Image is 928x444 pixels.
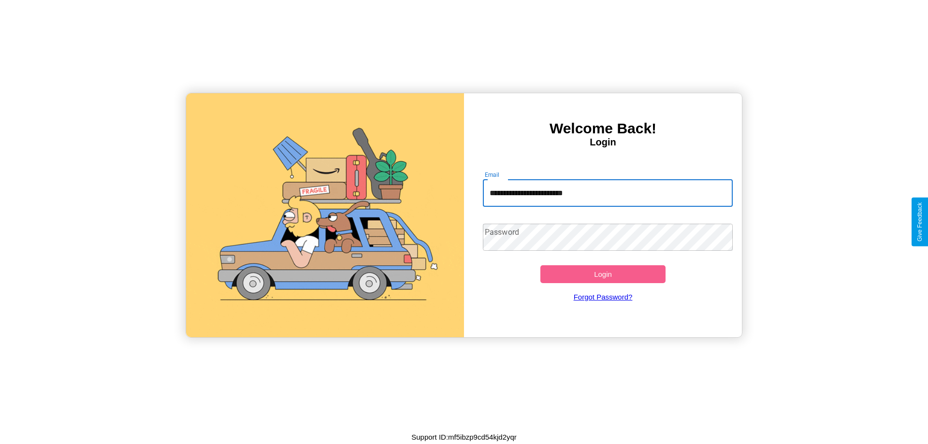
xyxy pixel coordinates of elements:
[478,283,728,311] a: Forgot Password?
[411,430,517,444] p: Support ID: mf5ibzp9cd54kjd2yqr
[540,265,666,283] button: Login
[186,93,464,337] img: gif
[916,202,923,242] div: Give Feedback
[464,137,742,148] h4: Login
[485,171,500,179] label: Email
[464,120,742,137] h3: Welcome Back!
